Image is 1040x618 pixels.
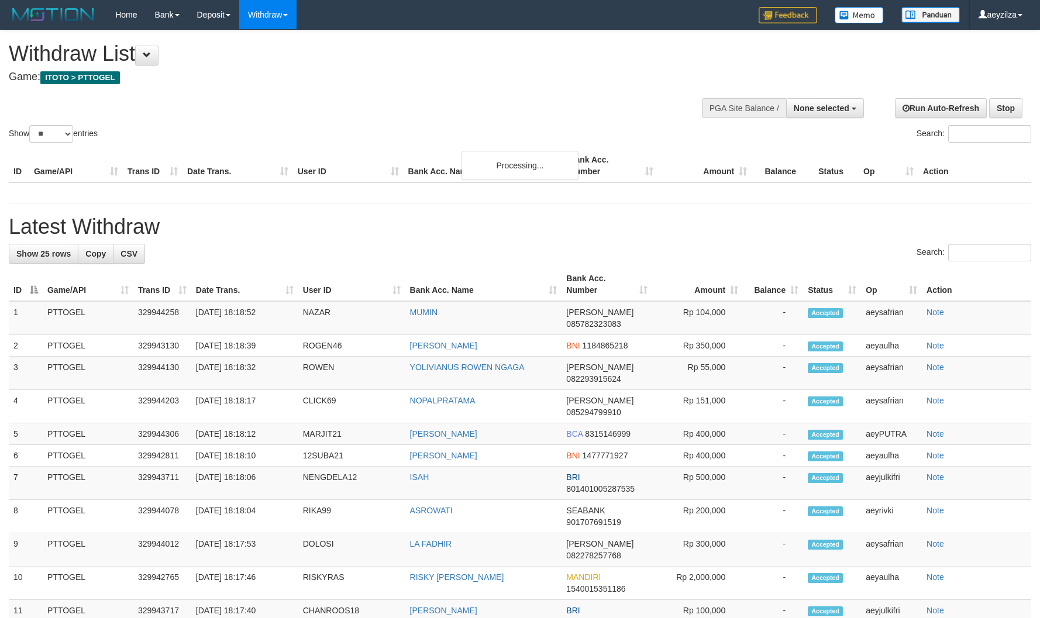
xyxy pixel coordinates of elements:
select: Showentries [29,125,73,143]
th: Game/API: activate to sort column ascending [43,268,133,301]
td: - [743,445,803,467]
button: None selected [786,98,864,118]
a: Copy [78,244,113,264]
label: Search: [917,244,1031,261]
a: Note [927,308,944,317]
th: Game/API [29,149,123,182]
span: SEABANK [566,506,605,515]
th: Status: activate to sort column ascending [803,268,861,301]
span: [PERSON_NAME] [566,539,633,548]
td: PTTOGEL [43,500,133,533]
a: ISAH [410,472,429,482]
input: Search: [948,244,1031,261]
span: Show 25 rows [16,249,71,258]
td: RIKA99 [298,500,405,533]
span: Copy 1477771927 to clipboard [583,451,628,460]
a: Show 25 rows [9,244,78,264]
th: Op [859,149,918,182]
td: 7 [9,467,43,500]
label: Show entries [9,125,98,143]
th: Date Trans.: activate to sort column ascending [191,268,298,301]
td: - [743,357,803,390]
td: 10 [9,567,43,600]
td: ROGEN46 [298,335,405,357]
th: User ID: activate to sort column ascending [298,268,405,301]
h1: Withdraw List [9,42,681,65]
td: 329942765 [133,567,191,600]
td: 8 [9,500,43,533]
td: 4 [9,390,43,423]
td: aeysafrian [861,357,922,390]
td: Rp 300,000 [652,533,743,567]
td: 9 [9,533,43,567]
a: CSV [113,244,145,264]
td: aeysafrian [861,301,922,335]
label: Search: [917,125,1031,143]
span: Accepted [808,430,843,440]
td: [DATE] 18:18:32 [191,357,298,390]
td: Rp 2,000,000 [652,567,743,600]
th: ID [9,149,29,182]
td: 6 [9,445,43,467]
td: - [743,467,803,500]
span: BRI [566,606,580,615]
td: 12SUBA21 [298,445,405,467]
td: 329943130 [133,335,191,357]
a: Note [927,506,944,515]
td: [DATE] 18:18:04 [191,500,298,533]
a: Run Auto-Refresh [895,98,987,118]
td: - [743,390,803,423]
th: User ID [293,149,404,182]
span: [PERSON_NAME] [566,308,633,317]
td: Rp 400,000 [652,445,743,467]
span: Accepted [808,308,843,318]
td: [DATE] 18:17:46 [191,567,298,600]
span: [PERSON_NAME] [566,396,633,405]
span: Copy 1540015351186 to clipboard [566,584,625,593]
a: LA FADHIR [410,539,452,548]
a: Note [927,429,944,439]
a: Note [927,362,944,372]
div: Processing... [462,151,578,180]
td: 329944012 [133,533,191,567]
span: BRI [566,472,580,482]
td: PTTOGEL [43,335,133,357]
td: PTTOGEL [43,445,133,467]
td: 329944306 [133,423,191,445]
td: Rp 350,000 [652,335,743,357]
a: NOPALPRATAMA [410,396,476,405]
td: MARJIT21 [298,423,405,445]
span: Copy 901707691519 to clipboard [566,517,621,527]
h1: Latest Withdraw [9,215,1031,239]
span: ITOTO > PTTOGEL [40,71,120,84]
th: Bank Acc. Number [564,149,658,182]
img: Button%20Memo.svg [835,7,884,23]
td: [DATE] 18:18:10 [191,445,298,467]
input: Search: [948,125,1031,143]
th: Amount: activate to sort column ascending [652,268,743,301]
span: Copy 8315146999 to clipboard [585,429,631,439]
img: Feedback.jpg [759,7,817,23]
a: MUMIN [410,308,438,317]
td: aeyaulha [861,445,922,467]
td: 1 [9,301,43,335]
th: Amount [658,149,752,182]
td: [DATE] 18:18:12 [191,423,298,445]
span: Copy 085294799910 to clipboard [566,408,621,417]
th: Bank Acc. Name [404,149,565,182]
a: ASROWATI [410,506,453,515]
td: Rp 400,000 [652,423,743,445]
td: PTTOGEL [43,390,133,423]
span: Copy 082293915624 to clipboard [566,374,621,384]
span: Accepted [808,473,843,483]
td: Rp 55,000 [652,357,743,390]
span: Copy [85,249,106,258]
span: Copy 801401005287535 to clipboard [566,484,635,493]
span: Accepted [808,396,843,406]
span: Accepted [808,573,843,583]
td: PTTOGEL [43,357,133,390]
th: Date Trans. [182,149,293,182]
td: ROWEN [298,357,405,390]
span: CSV [120,249,137,258]
a: [PERSON_NAME] [410,429,477,439]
